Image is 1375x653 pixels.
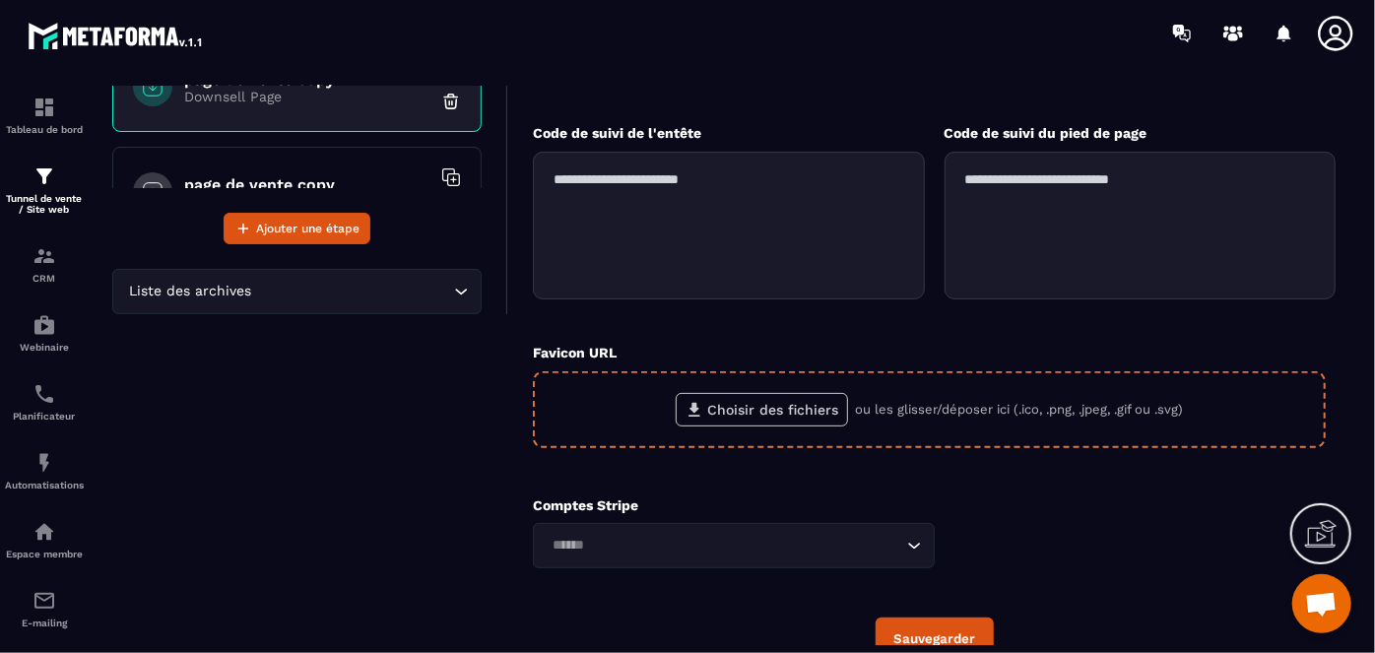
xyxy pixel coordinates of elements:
[256,219,360,238] span: Ajouter une étape
[5,574,84,643] a: emailemailE-mailing
[224,213,370,244] button: Ajouter une étape
[5,505,84,574] a: automationsautomationsEspace membre
[33,382,56,406] img: scheduler
[533,125,701,141] label: Code de suivi de l'entête
[5,549,84,559] p: Espace membre
[28,18,205,53] img: logo
[546,535,902,556] input: Search for option
[5,273,84,284] p: CRM
[533,523,935,568] div: Search for option
[5,411,84,422] p: Planificateur
[856,401,1184,419] p: ou les glisser/déposer ici (.ico, .png, .jpeg, .gif ou .svg)
[676,393,848,426] label: Choisir des fichiers
[5,367,84,436] a: schedulerschedulerPlanificateur
[112,269,482,314] div: Search for option
[33,96,56,119] img: formation
[184,175,430,194] h6: page de vente copy
[256,281,449,302] input: Search for option
[5,342,84,353] p: Webinaire
[5,193,84,215] p: Tunnel de vente / Site web
[33,164,56,188] img: formation
[5,480,84,490] p: Automatisations
[184,89,430,104] p: Downsell Page
[33,589,56,613] img: email
[5,436,84,505] a: automationsautomationsAutomatisations
[5,298,84,367] a: automationsautomationsWebinaire
[441,92,461,111] img: trash
[5,150,84,229] a: formationformationTunnel de vente / Site web
[945,125,1147,141] label: Code de suivi du pied de page
[5,618,84,628] p: E-mailing
[5,229,84,298] a: formationformationCRM
[125,281,256,302] span: Liste des archives
[5,81,84,150] a: formationformationTableau de bord
[33,244,56,268] img: formation
[533,497,935,513] p: Comptes Stripe
[533,345,617,360] label: Favicon URL
[5,124,84,135] p: Tableau de bord
[33,313,56,337] img: automations
[33,451,56,475] img: automations
[1292,574,1351,633] a: Ouvrir le chat
[33,520,56,544] img: automations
